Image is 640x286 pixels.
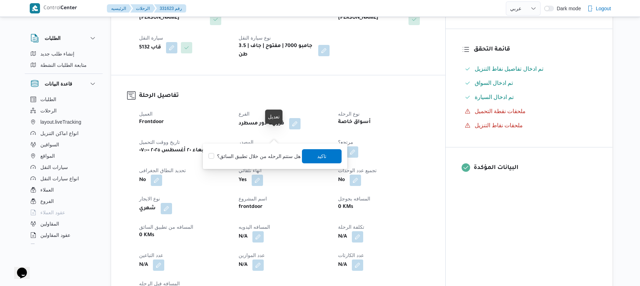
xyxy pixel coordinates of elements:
span: layout.liveTracking [40,118,81,126]
b: شهري [139,204,156,213]
b: N/A [338,261,347,269]
span: نوع الرحله [338,111,360,117]
span: تم ادخال السيارة [475,93,514,101]
span: سيارات النقل [40,163,68,171]
h3: البيانات المؤكدة [474,163,596,173]
button: Logout [584,1,614,16]
b: Yes [239,176,247,185]
span: تم ادخال السواق [475,79,513,87]
span: الرحلات [40,106,57,115]
span: تاريخ ووقت التحميل [139,139,180,145]
button: الطلبات [28,94,100,105]
span: المواقع [40,152,55,160]
span: انواع اماكن التنزيل [40,129,79,138]
button: الرحلات [130,4,155,13]
span: اسم المشروع [239,196,267,202]
span: الفرع [239,111,250,117]
span: تاكيد [318,152,327,160]
label: هل ستتم الرحله من خلال تطبيق السائق؟ [208,152,301,160]
b: N/A [139,261,148,269]
iframe: chat widget [7,258,30,279]
b: N/A [239,233,247,241]
span: عقود المقاولين [40,231,70,239]
button: انواع سيارات النقل [28,173,100,184]
b: Center [61,6,77,11]
div: الطلبات [25,48,103,74]
b: أربعاء ٢٠ أغسطس ٢٠٢٥ ٠٧:٠٠ [139,146,208,155]
h3: قاعدة البيانات [45,80,72,88]
span: المسافه بجوجل [338,196,370,202]
span: الطلبات [40,95,56,104]
span: تجميع عدد الوحدات [338,168,377,173]
span: متابعة الطلبات النشطة [40,61,87,69]
button: انواع اماكن التنزيل [28,128,100,139]
span: المسافه من تطبيق السائق [139,224,193,230]
span: ملحقات نقاط التنزيل [475,121,523,130]
span: Dark mode [554,6,581,11]
span: تحديد النطاق الجغرافى [139,168,186,173]
span: ملحقات نقطة التحميل [475,107,526,116]
b: جامبو 7000 | مفتوح | جاف | 3.5 طن [239,42,313,59]
button: قاعدة البيانات [30,80,97,88]
h3: قائمة التحقق [474,45,596,54]
span: اجهزة التليفون [40,242,70,251]
b: أسواق خاصة [338,118,371,127]
span: ملحقات نقطة التحميل [475,108,526,114]
span: المصدر [239,139,253,145]
b: No [338,176,345,185]
div: تعديل [268,112,280,121]
button: إنشاء طلب جديد [28,48,100,59]
button: الرحلات [28,105,100,116]
button: تم ادخال السيارة [462,92,596,103]
span: عدد الكارتات [338,252,364,258]
button: الطلبات [30,34,97,42]
b: frontdoor [239,203,263,211]
span: المقاولين [40,220,59,228]
b: N/A [239,261,247,269]
span: انواع سيارات النقل [40,174,79,183]
span: Logout [596,4,611,13]
span: عقود العملاء [40,208,65,217]
button: عقود العملاء [28,207,100,218]
button: الفروع [28,195,100,207]
b: Frontdoor [139,118,164,127]
button: 331623 رقم [154,4,186,13]
button: ملحقات نقاط التنزيل [462,120,596,131]
h3: تفاصيل الرحلة [139,91,429,101]
span: المسافه اليدويه [239,224,270,230]
span: نوع سيارة النقل [239,35,271,41]
button: المقاولين [28,218,100,229]
img: X8yXhbKr1z7QwAAAABJRU5ErkJggg== [30,3,40,13]
button: عقود المقاولين [28,229,100,241]
button: متابعة الطلبات النشطة [28,59,100,71]
h3: الطلبات [45,34,61,42]
span: العميل [139,111,153,117]
button: تاكيد [302,149,342,163]
span: مرتجع؟ [338,139,353,145]
span: تم ادخال السيارة [475,94,514,100]
b: فرونت دور مسطرد [239,119,284,128]
button: السواقين [28,139,100,150]
button: العملاء [28,184,100,195]
span: سيارة النقل [139,35,163,41]
span: تم ادخال تفاصيل نفاط التنزيل [475,65,544,73]
span: عدد التباعين [139,252,163,258]
span: ملحقات نقاط التنزيل [475,122,523,128]
span: العملاء [40,186,54,194]
button: اجهزة التليفون [28,241,100,252]
span: عدد الموازين [239,252,265,258]
b: N/A [338,233,347,241]
b: قاب 5132 [139,43,161,52]
b: No [139,176,146,185]
span: الفروع [40,197,54,205]
b: 0 KMs [338,203,353,211]
b: 0 KMs [139,231,154,240]
span: انهاء تلقائي [239,168,262,173]
div: قاعدة البيانات [25,94,103,247]
button: ملحقات نقطة التحميل [462,106,596,117]
button: تم ادخال السواق [462,77,596,89]
span: السواقين [40,140,59,149]
span: نوع الايجار [139,196,160,202]
button: الرئيسيه [107,4,132,13]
